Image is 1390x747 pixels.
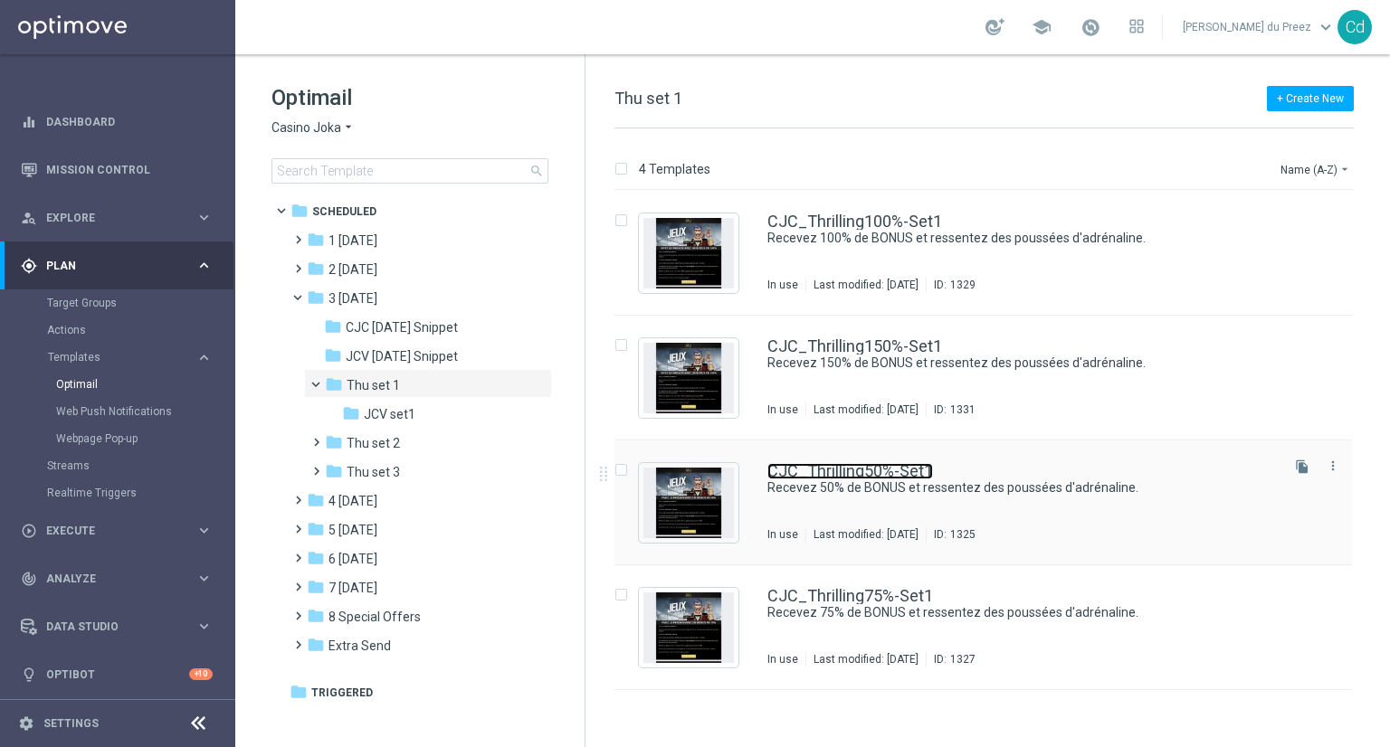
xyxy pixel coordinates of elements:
[328,522,377,538] span: 5 Saturday
[767,588,933,604] a: CJC_Thrilling75%-Set1
[806,652,926,667] div: Last modified: [DATE]
[47,323,188,337] a: Actions
[767,230,1276,247] div: Recevez 100% de BONUS et ressentez des poussées d'adrénaline.
[767,463,933,479] a: CJC_Thrilling50%-Set1
[307,288,325,307] i: folder
[20,572,214,586] button: track_changes Analyze keyboard_arrow_right
[347,464,400,480] span: Thu set 3
[328,261,377,278] span: 2 Wednesday
[56,431,188,446] a: Webpage Pop-up
[1267,86,1354,111] button: + Create New
[47,289,233,317] div: Target Groups
[926,278,976,292] div: ID:
[596,440,1386,565] div: Press SPACE to select this row.
[271,119,356,137] button: Casino Joka arrow_drop_down
[307,260,325,278] i: folder
[614,89,682,108] span: Thu set 1
[767,278,798,292] div: In use
[195,522,213,539] i: keyboard_arrow_right
[271,83,548,112] h1: Optimail
[56,404,188,419] a: Web Push Notifications
[307,520,325,538] i: folder
[1032,17,1052,37] span: school
[950,278,976,292] div: 1329
[20,667,214,682] button: lightbulb Optibot +10
[767,338,942,355] a: CJC_Thrilling150%-Set1
[21,258,37,274] i: gps_fixed
[1326,459,1340,473] i: more_vert
[47,296,188,310] a: Target Groups
[596,565,1386,690] div: Press SPACE to select this row.
[195,257,213,274] i: keyboard_arrow_right
[47,479,233,506] div: Realtime Triggers
[926,402,976,417] div: ID:
[20,115,214,129] button: equalizer Dashboard
[926,652,976,667] div: ID:
[46,621,195,632] span: Data Studio
[767,230,1234,247] a: Recevez 100% de BONUS et ressentez des poussées d'adrénaline.
[328,493,377,509] span: 4 Friday
[21,571,37,587] i: track_changes
[1324,455,1342,477] button: more_vert
[47,350,214,364] button: Templates keyboard_arrow_right
[806,278,926,292] div: Last modified: [DATE]
[47,344,233,452] div: Templates
[806,527,926,542] div: Last modified: [DATE]
[347,377,400,393] span: Thu set 1
[21,258,195,274] div: Plan
[767,479,1276,496] div: Recevez 50% de BONUS et ressentez des poussées d'adrénaline.
[324,317,342,336] i: folder
[21,523,195,539] div: Execute
[950,402,976,417] div: 1331
[21,619,195,635] div: Data Studio
[324,346,342,364] i: folder
[21,667,37,683] i: lightbulb
[1316,17,1336,37] span: keyboard_arrow_down
[21,571,195,587] div: Analyze
[21,210,195,226] div: Explore
[20,211,214,225] button: person_search Explore keyboard_arrow_right
[20,259,214,273] button: gps_fixed Plan keyboard_arrow_right
[767,479,1234,496] a: Recevez 50% de BONUS et ressentez des poussées d'adrénaline.
[926,527,976,542] div: ID:
[328,580,377,596] span: 7 Monday
[312,203,376,220] span: Scheduled
[328,638,391,654] span: Extra Send
[21,114,37,130] i: equalizer
[643,218,734,288] img: 1329.jpeg
[1279,158,1354,180] button: Name (A-Z)arrow_drop_down
[56,371,233,398] div: Optimail
[21,98,213,146] div: Dashboard
[307,491,325,509] i: folder
[56,425,233,452] div: Webpage Pop-up
[325,375,343,393] i: folder
[767,652,798,667] div: In use
[21,650,213,698] div: Optibot
[1295,459,1309,474] i: file_copy
[20,163,214,177] button: Mission Control
[20,524,214,538] button: play_circle_outline Execute keyboard_arrow_right
[950,527,976,542] div: 1325
[20,619,214,634] div: Data Studio keyboard_arrow_right
[56,398,233,425] div: Web Push Notifications
[46,146,213,194] a: Mission Control
[767,527,798,542] div: In use
[189,668,213,680] div: +10
[643,343,734,413] img: 1331.jpeg
[43,718,99,729] a: Settings
[21,146,213,194] div: Mission Control
[767,604,1276,621] div: Recevez 75% de BONUS et ressentez des poussées d'adrénaline.
[46,213,195,223] span: Explore
[47,459,188,473] a: Streams
[767,604,1234,621] a: Recevez 75% de BONUS et ressentez des poussées d'adrénaline.
[806,402,926,417] div: Last modified: [DATE]
[767,213,942,230] a: CJC_Thrilling100%-Set1
[529,164,544,178] span: search
[643,592,734,663] img: 1327.jpeg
